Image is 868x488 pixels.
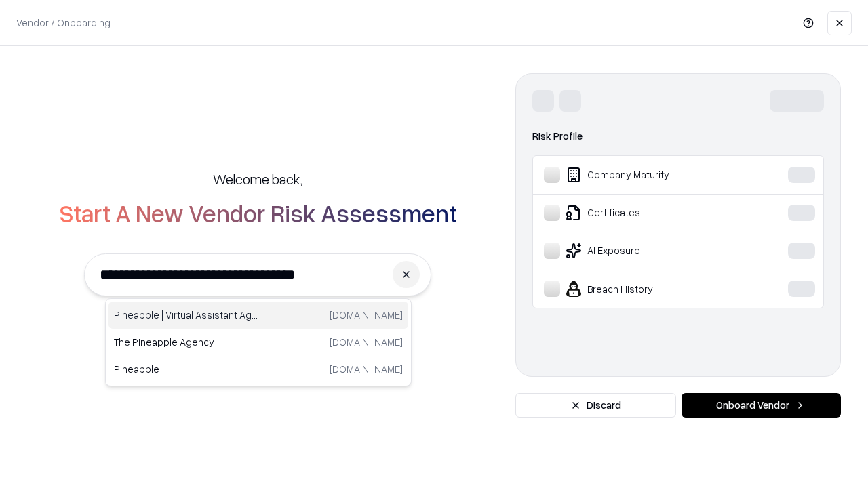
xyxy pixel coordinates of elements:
div: Company Maturity [544,167,747,183]
p: [DOMAIN_NAME] [330,335,403,349]
p: [DOMAIN_NAME] [330,362,403,376]
p: Vendor / Onboarding [16,16,111,30]
h2: Start A New Vendor Risk Assessment [59,199,457,226]
p: Pineapple [114,362,258,376]
button: Onboard Vendor [682,393,841,418]
p: The Pineapple Agency [114,335,258,349]
button: Discard [515,393,676,418]
div: Risk Profile [532,128,824,144]
div: Breach History [544,281,747,297]
h5: Welcome back, [213,169,302,188]
div: AI Exposure [544,243,747,259]
p: Pineapple | Virtual Assistant Agency [114,308,258,322]
div: Certificates [544,205,747,221]
p: [DOMAIN_NAME] [330,308,403,322]
div: Suggestions [105,298,412,386]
